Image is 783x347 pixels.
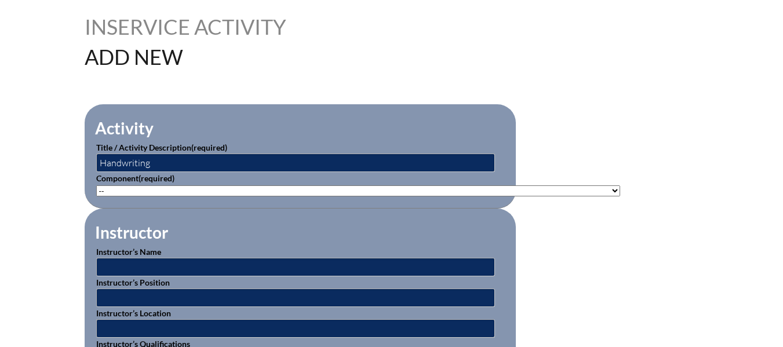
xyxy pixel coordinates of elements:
legend: Instructor [94,222,169,242]
label: Component [96,173,174,183]
label: Instructor’s Name [96,247,161,257]
label: Title / Activity Description [96,143,227,152]
h1: Add New [85,46,465,67]
h1: Inservice Activity [85,16,318,37]
label: Instructor’s Location [96,308,171,318]
span: (required) [191,143,227,152]
span: (required) [139,173,174,183]
select: activity_component[data][] [96,185,620,196]
label: Instructor’s Position [96,277,170,287]
legend: Activity [94,118,155,138]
